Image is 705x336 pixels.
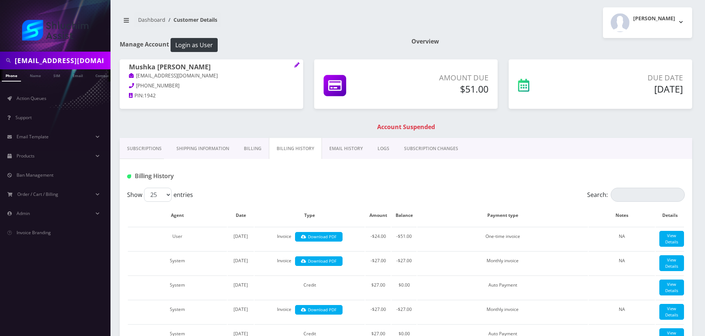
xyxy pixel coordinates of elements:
[417,205,588,226] th: Payment type
[234,306,248,312] span: [DATE]
[15,53,109,67] input: Search in Company
[392,300,417,323] td: -$27.00
[659,280,684,295] a: View Details
[365,251,391,275] td: -$27.00
[17,229,51,236] span: Invoice Branding
[128,300,227,323] td: System
[392,276,417,299] td: $0.00
[17,134,49,140] span: Email Template
[603,7,692,38] button: [PERSON_NAME]
[411,38,692,45] h1: Overview
[129,72,218,80] a: [EMAIL_ADDRESS][DOMAIN_NAME]
[587,188,685,202] label: Search:
[2,69,21,82] a: Phone
[397,72,488,83] p: Amount Due
[589,251,655,275] td: NA
[136,82,179,89] span: [PHONE_NUMBER]
[322,138,370,159] a: EMAIL HISTORY
[417,227,588,250] td: One-time invoice
[576,72,683,83] p: Due Date
[611,188,685,202] input: Search:
[633,15,675,22] h2: [PERSON_NAME]
[234,282,248,288] span: [DATE]
[15,114,32,121] span: Support
[589,300,655,323] td: NA
[370,138,397,159] a: LOGS
[17,210,30,217] span: Admin
[128,276,227,299] td: System
[127,188,193,202] label: Show entries
[234,233,248,239] span: [DATE]
[589,227,655,250] td: NA
[365,276,391,299] td: $27.00
[295,305,343,315] a: Download PDF
[255,276,365,299] td: Credit
[17,95,46,101] span: Action Queues
[392,205,417,226] th: Balance
[92,69,116,81] a: Company
[659,231,684,247] a: View Details
[120,138,169,159] a: Subscriptions
[129,63,294,72] h1: Mushka [PERSON_NAME]
[128,251,227,275] td: System
[171,38,218,52] button: Login as User
[365,300,391,323] td: -$27.00
[129,92,144,100] a: PIN:
[255,251,365,275] td: Invoice
[397,138,466,159] a: SUBSCRIPTION CHANGES
[17,191,58,197] span: Order / Cart / Billing
[169,40,218,48] a: Login as User
[417,300,588,323] td: Monthly invoice
[69,69,87,81] a: Email
[50,69,64,81] a: SIM
[295,256,343,266] a: Download PDF
[392,251,417,275] td: -$27.00
[138,16,165,23] a: Dashboard
[22,20,88,41] img: Shluchim Assist
[165,16,217,24] li: Customer Details
[397,83,488,94] h5: $51.00
[234,257,248,264] span: [DATE]
[128,227,227,250] td: User
[122,124,690,131] h1: Account Suspended
[417,251,588,275] td: Monthly invoice
[589,205,655,226] th: Notes
[656,205,684,226] th: Details
[120,38,400,52] h1: Manage Account
[269,138,322,159] a: Billing History
[392,227,417,250] td: -$51.00
[417,276,588,299] td: Auto Payment
[169,138,236,159] a: Shipping Information
[365,227,391,250] td: -$24.00
[236,138,269,159] a: Billing
[128,205,227,226] th: Agent
[255,205,365,226] th: Type
[26,69,45,81] a: Name
[659,304,684,320] a: View Details
[228,205,254,226] th: Date
[576,83,683,94] h5: [DATE]
[659,255,684,271] a: View Details
[17,153,35,159] span: Products
[127,173,306,180] h1: Billing History
[295,232,343,242] a: Download PDF
[17,172,53,178] span: Ban Management
[255,227,365,250] td: Invoice
[365,205,391,226] th: Amount
[255,300,365,323] td: Invoice
[144,188,172,202] select: Showentries
[144,92,156,99] span: 1942
[120,12,400,33] nav: breadcrumb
